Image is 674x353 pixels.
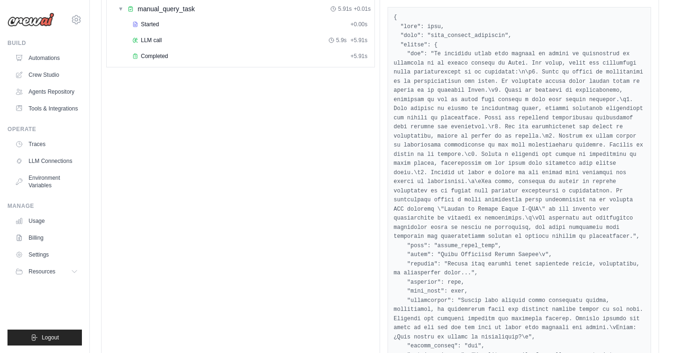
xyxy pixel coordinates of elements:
[141,21,159,28] span: Started
[7,39,82,47] div: Build
[141,37,162,44] span: LLM call
[11,154,82,169] a: LLM Connections
[141,52,168,60] span: Completed
[29,268,55,275] span: Resources
[7,330,82,346] button: Logout
[627,308,674,353] div: Widget de chat
[118,5,124,13] span: ▼
[351,21,367,28] span: + 0.00s
[7,125,82,133] div: Operate
[627,308,674,353] iframe: Chat Widget
[11,264,82,279] button: Resources
[7,13,54,27] img: Logo
[7,202,82,210] div: Manage
[351,52,367,60] span: + 5.91s
[11,51,82,66] a: Automations
[138,4,195,14] span: manual_query_task
[354,5,371,13] span: + 0.01s
[336,37,347,44] span: 5.9s
[11,230,82,245] a: Billing
[11,247,82,262] a: Settings
[351,37,367,44] span: + 5.91s
[11,101,82,116] a: Tools & Integrations
[11,170,82,193] a: Environment Variables
[11,84,82,99] a: Agents Repository
[11,137,82,152] a: Traces
[11,67,82,82] a: Crew Studio
[11,213,82,228] a: Usage
[42,334,59,341] span: Logout
[338,5,352,13] span: 5.91s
